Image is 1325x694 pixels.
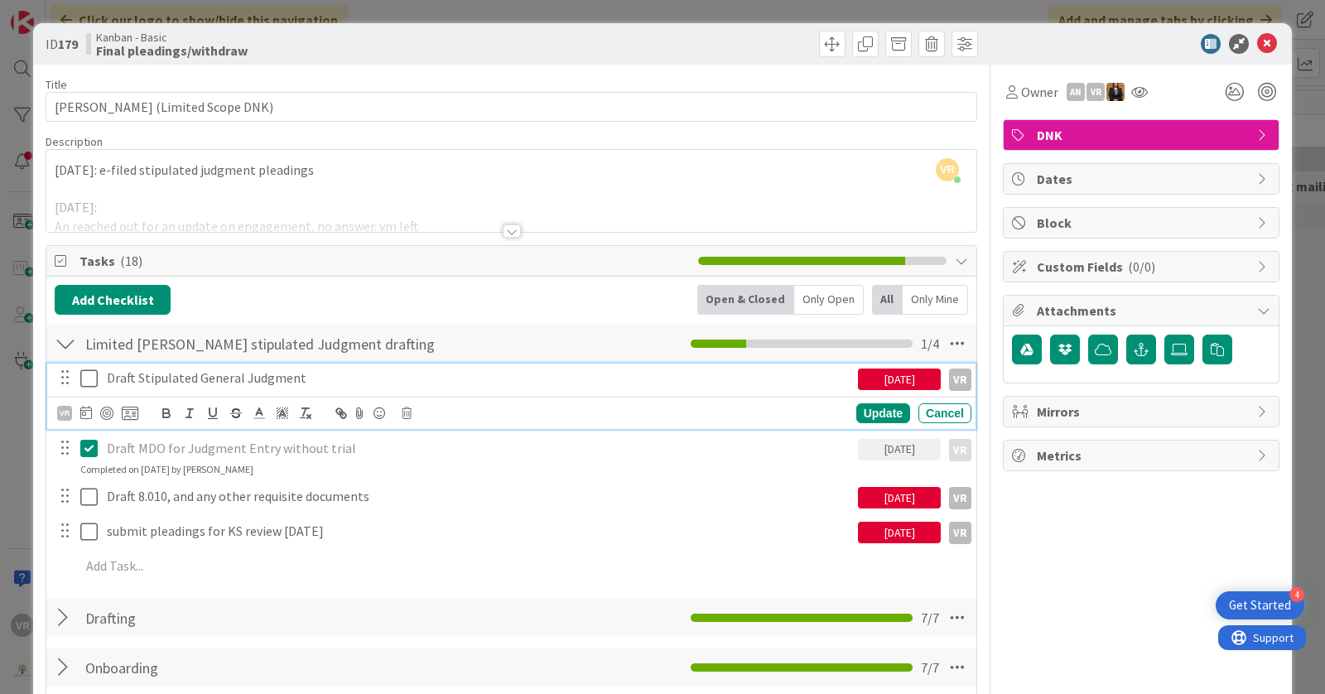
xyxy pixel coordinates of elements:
span: ( 0/0 ) [1128,258,1155,275]
div: [DATE] [858,487,941,508]
div: Cancel [918,403,971,423]
div: VR [949,522,971,544]
span: ( 18 ) [120,253,142,269]
input: type card name here... [46,92,977,122]
span: 7 / 7 [921,608,939,628]
input: Add Checklist... [79,603,452,633]
div: VR [57,406,72,421]
label: Title [46,77,67,92]
div: AN [1067,83,1085,101]
span: VR [936,158,959,181]
div: Only Mine [903,285,968,315]
p: Draft MDO for Judgment Entry without trial [107,439,851,458]
div: VR [1086,83,1105,101]
div: Update [856,403,910,423]
span: Description [46,134,103,149]
div: Get Started [1229,597,1291,614]
span: ID [46,34,78,54]
div: Open & Closed [697,285,794,315]
div: Open Get Started checklist, remaining modules: 4 [1216,591,1304,619]
img: KS [1106,83,1125,101]
div: [DATE] [858,369,941,390]
b: 179 [58,36,78,52]
span: Block [1037,213,1249,233]
b: Final pleadings/withdraw [96,44,248,57]
span: Dates [1037,169,1249,189]
p: Draft Stipulated General Judgment [107,369,851,388]
p: Draft 8.010, and any other requisite documents [107,487,851,506]
span: 1 / 4 [921,334,939,354]
div: VR [949,487,971,509]
div: All [872,285,903,315]
div: [DATE] [858,439,941,460]
span: Attachments [1037,301,1249,320]
span: Mirrors [1037,402,1249,422]
div: Only Open [794,285,864,315]
span: Custom Fields [1037,257,1249,277]
span: Tasks [79,251,690,271]
span: Owner [1021,82,1058,102]
input: Add Checklist... [79,329,452,359]
span: DNK [1037,125,1249,145]
div: [DATE] [858,522,941,543]
span: Metrics [1037,446,1249,465]
p: [DATE]: e-filed stipulated judgment pleadings [55,161,968,180]
input: Add Checklist... [79,653,452,682]
p: submit pleadings for KS review [DATE] [107,522,851,541]
div: 4 [1289,587,1304,602]
span: Kanban - Basic [96,31,248,44]
span: 7 / 7 [921,658,939,677]
div: VR [949,439,971,461]
button: Add Checklist [55,285,171,315]
div: VR [949,369,971,391]
div: Completed on [DATE] by [PERSON_NAME] [80,462,253,477]
span: Support [35,2,75,22]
